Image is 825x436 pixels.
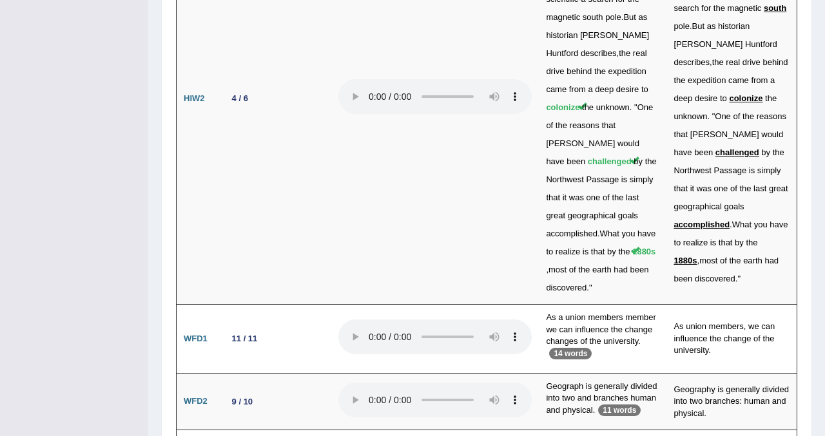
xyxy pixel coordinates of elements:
[621,229,635,238] span: you
[546,30,577,40] span: historian
[227,91,253,105] div: 4 / 6
[724,202,744,211] span: goals
[608,66,646,76] span: expedition
[618,247,630,256] span: the
[674,39,742,49] span: [PERSON_NAME]
[674,21,690,31] span: pole
[567,156,585,166] span: been
[603,193,610,202] span: of
[753,184,766,193] span: last
[699,256,717,265] span: most
[570,120,599,130] span: reasons
[588,84,592,94] span: a
[569,265,576,274] span: of
[556,247,580,256] span: realize
[563,193,567,202] span: it
[695,274,735,283] span: discovered
[600,229,619,238] span: What
[707,21,716,31] span: as
[674,93,692,103] span: deep
[674,274,692,283] span: been
[612,193,623,202] span: the
[749,166,755,175] span: is
[674,75,685,85] span: the
[546,138,615,148] span: [PERSON_NAME]
[745,39,777,49] span: Huntford
[639,12,648,22] span: as
[715,147,759,157] span: challenged
[591,247,605,256] span: that
[692,21,705,31] span: But
[546,120,553,130] span: of
[621,175,627,184] span: is
[583,247,588,256] span: is
[617,138,639,148] span: would
[714,184,728,193] span: one
[587,193,601,202] span: one
[770,220,788,229] span: have
[715,111,731,121] span: One
[588,156,632,166] span: challenged
[674,111,707,121] span: unknown
[630,265,649,274] span: been
[623,12,636,22] span: But
[712,57,724,67] span: the
[630,175,654,184] span: simply
[674,147,692,157] span: have
[598,404,641,416] p: 11 words
[596,102,630,112] span: unknown
[569,84,586,94] span: from
[761,129,783,139] span: would
[674,166,712,175] span: Northwest
[546,12,580,22] span: magnetic
[769,184,788,193] span: great
[757,111,786,121] span: reasons
[645,156,657,166] span: the
[546,66,564,76] span: drive
[742,111,754,121] span: the
[773,147,784,157] span: the
[619,48,630,58] span: the
[713,3,725,13] span: the
[626,193,639,202] span: last
[674,256,697,265] span: 1880s
[587,175,619,184] span: Passage
[582,102,594,112] span: the
[567,66,592,76] span: behind
[746,238,757,247] span: the
[607,247,616,256] span: by
[184,93,205,103] b: HIW2
[601,120,616,130] span: that
[595,84,614,94] span: deep
[690,184,695,193] span: it
[688,75,726,85] span: expedition
[674,3,699,13] span: search
[546,229,597,238] span: accomplished
[674,238,681,247] span: to
[674,129,688,139] span: that
[227,395,258,408] div: 9 / 10
[735,238,744,247] span: by
[719,238,733,247] span: that
[568,211,616,220] span: geographical
[742,57,761,67] span: drive
[581,48,617,58] span: describes
[546,156,564,166] span: have
[743,256,762,265] span: earth
[720,93,727,103] span: to
[694,147,713,157] span: been
[549,348,592,359] p: 14 words
[184,396,208,406] b: WFD2
[720,256,727,265] span: of
[637,102,654,112] span: One
[751,75,768,85] span: from
[637,229,655,238] span: have
[539,373,666,430] td: Geograph is generally divided into two and branches human and physical.
[730,184,737,193] span: of
[701,3,711,13] span: for
[546,283,587,292] span: discovered
[728,75,749,85] span: came
[697,184,712,193] span: was
[546,48,578,58] span: Huntford
[666,305,797,374] td: As union members, we can influence the change of the university.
